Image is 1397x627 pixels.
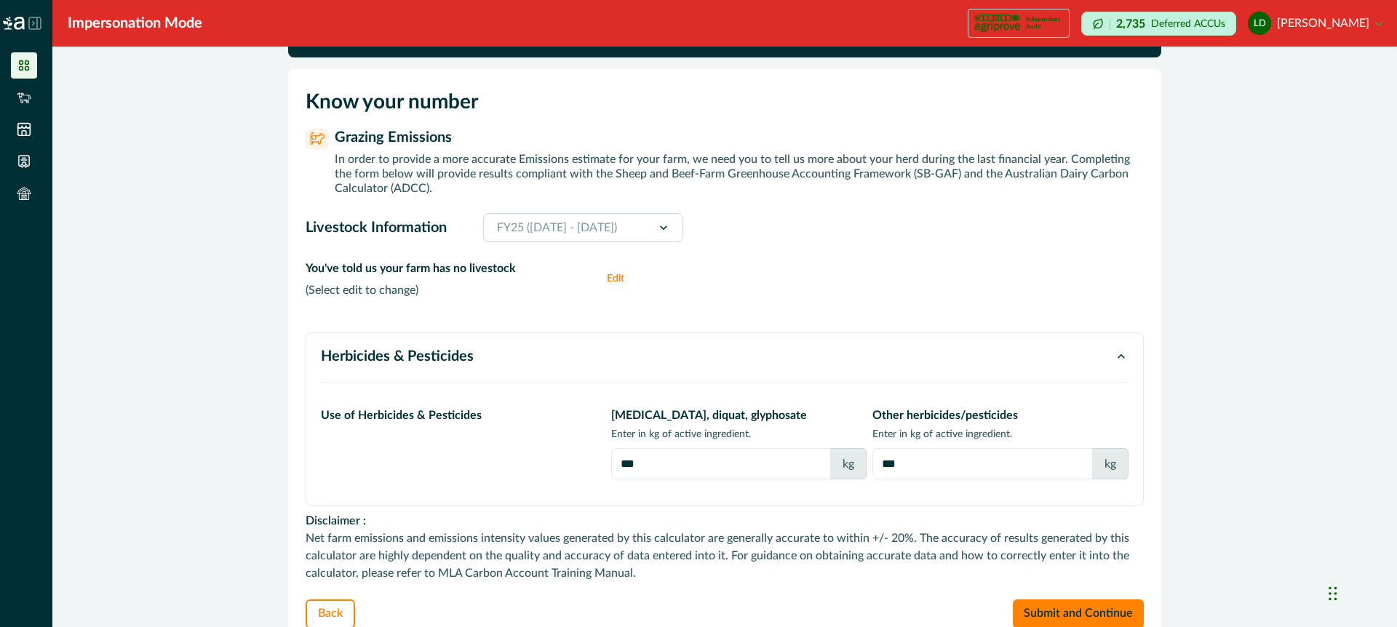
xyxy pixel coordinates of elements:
[3,17,25,30] img: Logo
[306,283,595,297] p: ( Select edit to change )
[306,512,1144,530] p: Disclaimer :
[68,12,202,34] div: Impersonation Mode
[974,12,1020,35] img: certification logo
[1026,16,1063,31] p: Independent Audit
[611,407,867,424] p: [MEDICAL_DATA], diquat, glyphosate
[611,427,867,442] p: Enter in kg of active ingredient.
[306,260,595,277] p: You've told us your farm has no livestock
[335,152,1144,196] p: In order to provide a more accurate Emissions estimate for your farm, we need you to tell us more...
[1151,18,1225,29] p: Deferred ACCUs
[1329,572,1337,615] div: Drag
[1248,6,1382,41] button: leonie doran[PERSON_NAME]
[306,219,447,236] p: Livestock Information
[830,448,867,479] div: kg
[872,427,1129,442] p: Enter in kg of active ingredient.
[872,407,1129,424] p: Other herbicides/pesticides
[321,383,1129,491] div: Herbicides & Pesticides
[321,407,600,424] p: Use of Herbicides & Pesticides
[321,348,1129,365] button: Herbicides & Pesticides
[321,348,1114,365] p: Herbicides & Pesticides
[1116,18,1145,30] p: 2,735
[1092,448,1129,479] div: kg
[306,530,1144,582] p: Net farm emissions and emissions intensity values generated by this calculator are generally accu...
[1324,557,1397,627] iframe: Chat Widget
[306,87,1144,117] p: Know your number
[335,129,452,146] p: Grazing Emissions
[607,260,636,297] button: Edit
